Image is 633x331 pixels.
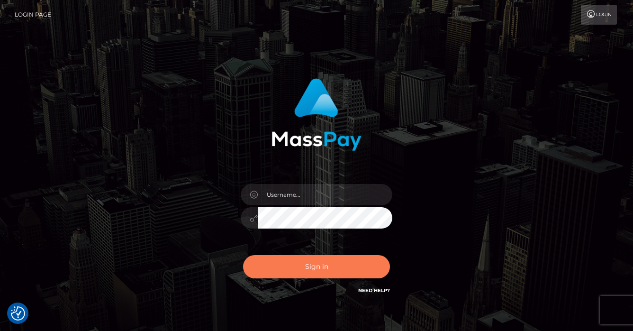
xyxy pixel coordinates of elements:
a: Login Page [15,5,51,25]
img: Revisit consent button [11,306,25,321]
input: Username... [258,184,392,205]
button: Consent Preferences [11,306,25,321]
img: MassPay Login [271,78,362,151]
button: Sign in [243,255,390,278]
a: Login [581,5,617,25]
a: Need Help? [358,287,390,294]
